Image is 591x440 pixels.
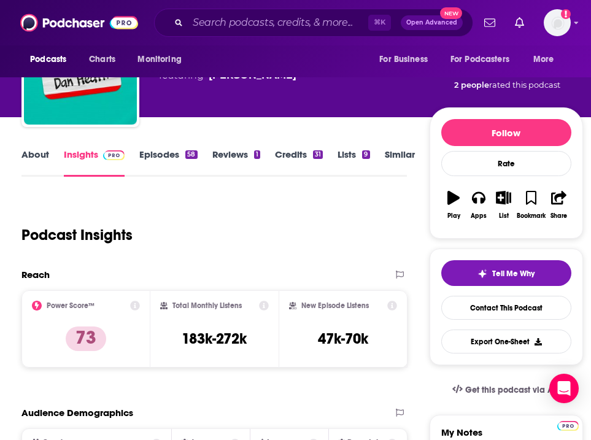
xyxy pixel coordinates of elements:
button: Play [441,183,466,227]
div: 58 [185,150,197,159]
span: Monitoring [137,51,181,68]
button: Open AdvancedNew [401,15,463,30]
a: Show notifications dropdown [479,12,500,33]
h3: 183k-272k [182,330,247,348]
button: Apps [466,183,491,227]
button: Export One-Sheet [441,330,571,353]
span: Charts [89,51,115,68]
h3: 47k-70k [318,330,368,348]
h2: Reach [21,269,50,280]
p: 73 [66,326,106,351]
span: Logged in as Isla [544,9,571,36]
button: Bookmark [516,183,546,227]
div: Search podcasts, credits, & more... [154,9,473,37]
div: Share [550,212,567,220]
div: Bookmark [517,212,546,220]
button: open menu [442,48,527,71]
a: Show notifications dropdown [510,12,529,33]
div: Rate [441,151,571,176]
div: 1 [254,150,260,159]
div: 9 [362,150,369,159]
a: InsightsPodchaser Pro [64,149,125,177]
span: For Business [379,51,428,68]
a: Contact This Podcast [441,296,571,320]
img: Podchaser - Follow, Share and Rate Podcasts [20,11,138,34]
img: User Profile [544,9,571,36]
button: open menu [129,48,197,71]
div: Apps [471,212,487,220]
button: open menu [21,48,82,71]
a: About [21,149,49,177]
a: Lists9 [338,149,369,177]
span: Get this podcast via API [465,385,560,395]
svg: Add a profile image [561,9,571,19]
span: ⌘ K [368,15,391,31]
h2: Total Monthly Listens [172,301,242,310]
a: Reviews1 [212,149,260,177]
h2: Audience Demographics [21,407,133,419]
span: For Podcasters [450,51,509,68]
img: tell me why sparkle [477,269,487,279]
span: Open Advanced [406,20,457,26]
button: Show profile menu [544,9,571,36]
span: More [533,51,554,68]
div: Open Intercom Messenger [549,374,579,403]
button: open menu [525,48,570,71]
h1: Podcast Insights [21,226,133,244]
a: Charts [81,48,123,71]
button: tell me why sparkleTell Me Why [441,260,571,286]
span: rated this podcast [489,80,560,90]
button: Share [546,183,571,227]
button: open menu [371,48,443,71]
div: List [499,212,509,220]
span: Podcasts [30,51,66,68]
a: Episodes58 [139,149,197,177]
input: Search podcasts, credits, & more... [188,13,368,33]
h2: New Episode Listens [301,301,369,310]
span: 2 people [454,80,489,90]
img: Podchaser Pro [103,150,125,160]
div: Play [447,212,460,220]
a: Get this podcast via API [442,375,570,405]
button: Follow [441,119,571,146]
span: New [440,7,462,19]
a: Credits31 [275,149,323,177]
img: Podchaser Pro [557,421,579,431]
span: Tell Me Why [492,269,535,279]
div: 31 [313,150,323,159]
a: Similar [385,149,415,177]
a: Pro website [557,419,579,431]
h2: Power Score™ [47,301,95,310]
button: List [491,183,516,227]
